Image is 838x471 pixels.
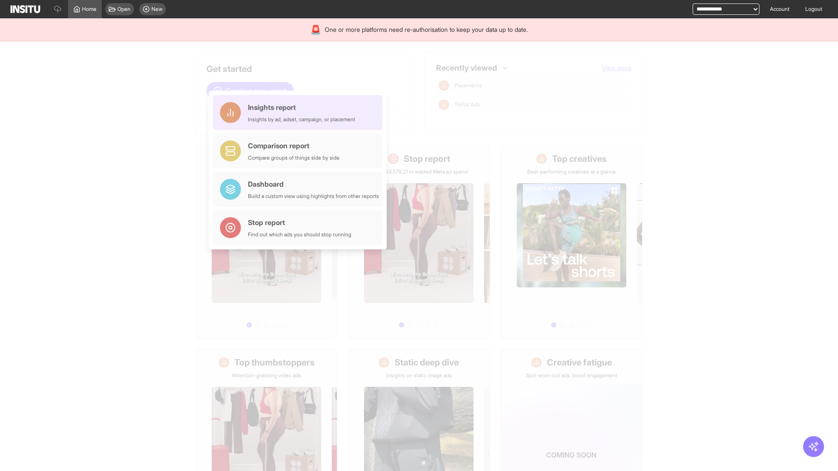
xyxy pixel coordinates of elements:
[248,193,379,200] div: Build a custom view using highlights from other reports
[248,217,351,228] div: Stop report
[248,116,355,123] div: Insights by ad, adset, campaign, or placement
[248,140,340,151] div: Comparison report
[310,24,321,36] div: 🚨
[82,6,96,13] span: Home
[151,6,162,13] span: New
[10,5,40,13] img: Logo
[117,6,131,13] span: Open
[248,102,355,113] div: Insights report
[325,25,528,34] span: One or more platforms need re-authorisation to keep your data up to date.
[248,231,351,238] div: Find out which ads you should stop running
[248,179,379,189] div: Dashboard
[248,154,340,161] div: Compare groups of things side by side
